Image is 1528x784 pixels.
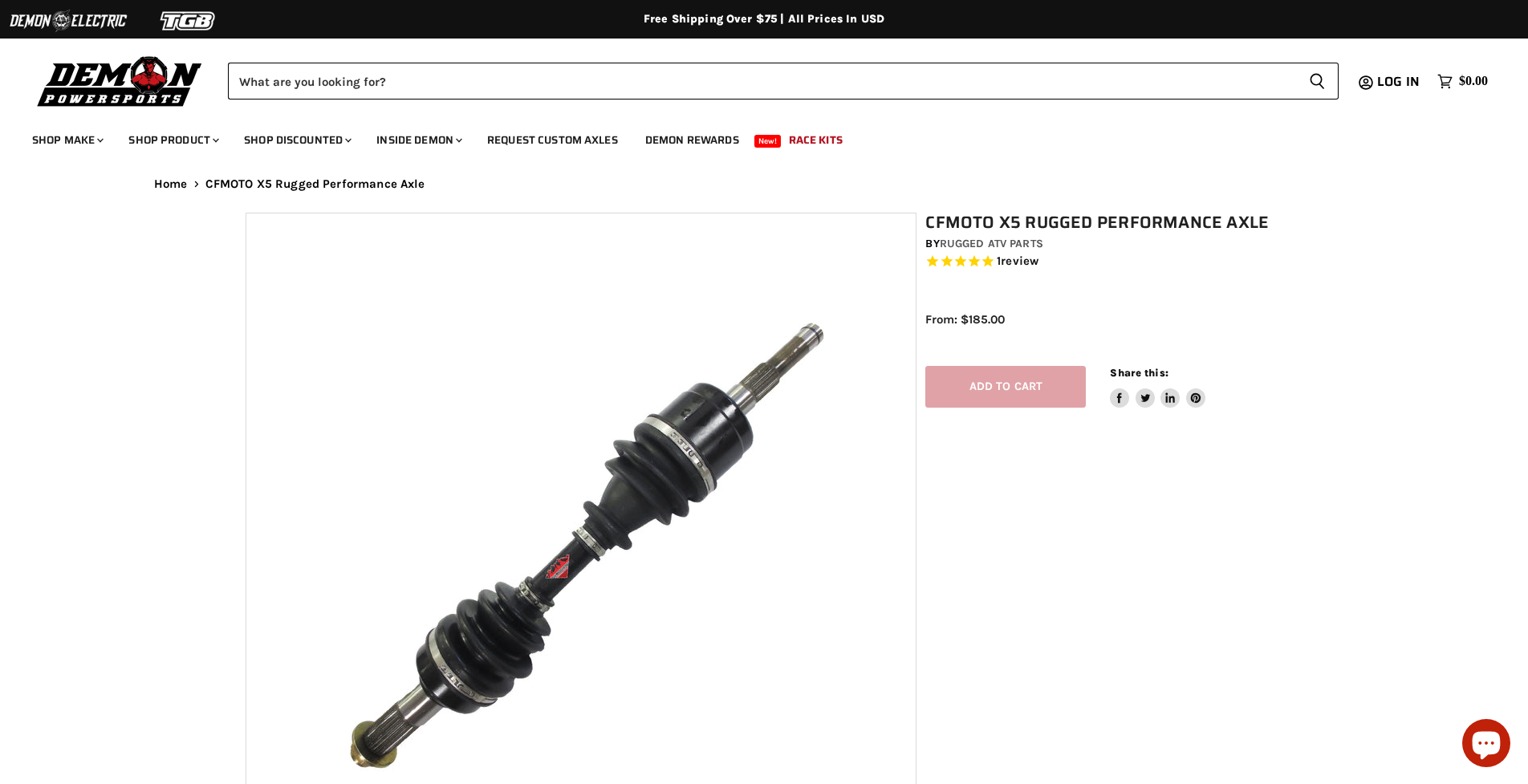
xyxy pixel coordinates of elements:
button: Search [1296,63,1339,100]
a: Log in [1370,75,1429,89]
a: Inside Demon [364,124,472,156]
a: Request Custom Axles [475,124,630,156]
img: Demon Powersports [32,52,208,109]
span: review [1001,254,1038,268]
a: Shop Product [116,124,229,156]
span: From: $185.00 [925,312,1005,327]
a: Home [154,177,188,191]
a: Shop Discounted [232,124,361,156]
div: Free Shipping Over $75 | All Prices In USD [122,12,1406,26]
span: Rated 5.0 out of 5 stars 1 reviews [925,254,1291,270]
a: Rugged ATV Parts [940,237,1043,250]
inbox-online-store-chat: Shopify online store chat [1457,719,1515,771]
span: Share this: [1110,367,1168,379]
span: Log in [1377,71,1420,91]
span: New! [754,135,782,148]
nav: Breadcrumbs [122,177,1406,191]
a: $0.00 [1429,70,1496,93]
span: 1 reviews [997,254,1038,268]
a: Shop Make [20,124,113,156]
aside: Share this: [1110,366,1205,408]
div: by [925,235,1291,253]
a: Race Kits [777,124,855,156]
img: TGB Logo 2 [128,6,249,36]
input: Search [228,63,1296,100]
form: Product [228,63,1339,100]
ul: Main menu [20,117,1484,156]
img: Demon Electric Logo 2 [8,6,128,36]
span: $0.00 [1459,74,1488,89]
span: CFMOTO X5 Rugged Performance Axle [205,177,425,191]
h1: CFMOTO X5 Rugged Performance Axle [925,213,1291,233]
a: Demon Rewards [633,124,751,156]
